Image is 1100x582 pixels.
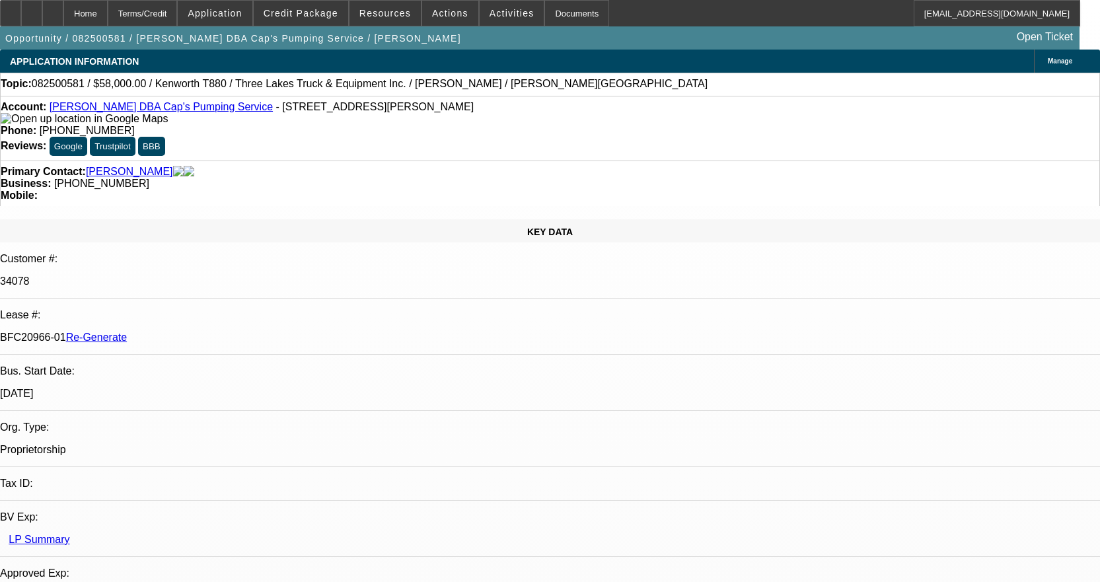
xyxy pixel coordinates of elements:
[276,101,474,112] span: - [STREET_ADDRESS][PERSON_NAME]
[90,137,135,156] button: Trustpilot
[422,1,478,26] button: Actions
[480,1,544,26] button: Activities
[66,332,128,343] a: Re-Generate
[1048,57,1072,65] span: Manage
[1,178,51,189] strong: Business:
[5,33,461,44] span: Opportunity / 082500581 / [PERSON_NAME] DBA Cap's Pumping Service / [PERSON_NAME]
[40,125,135,136] span: [PHONE_NUMBER]
[184,166,194,178] img: linkedin-icon.png
[86,166,173,178] a: [PERSON_NAME]
[173,166,184,178] img: facebook-icon.png
[50,101,273,112] a: [PERSON_NAME] DBA Cap's Pumping Service
[1,125,36,136] strong: Phone:
[1011,26,1078,48] a: Open Ticket
[9,534,69,545] a: LP Summary
[359,8,411,18] span: Resources
[1,78,32,90] strong: Topic:
[188,8,242,18] span: Application
[178,1,252,26] button: Application
[1,166,86,178] strong: Primary Contact:
[32,78,708,90] span: 082500581 / $58,000.00 / Kenworth T880 / Three Lakes Truck & Equipment Inc. / [PERSON_NAME] / [PE...
[490,8,534,18] span: Activities
[254,1,348,26] button: Credit Package
[432,8,468,18] span: Actions
[10,56,139,67] span: APPLICATION INFORMATION
[1,101,46,112] strong: Account:
[138,137,165,156] button: BBB
[50,137,87,156] button: Google
[1,113,168,124] a: View Google Maps
[264,8,338,18] span: Credit Package
[1,113,168,125] img: Open up location in Google Maps
[1,140,46,151] strong: Reviews:
[527,227,573,237] span: KEY DATA
[1,190,38,201] strong: Mobile:
[54,178,149,189] span: [PHONE_NUMBER]
[349,1,421,26] button: Resources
